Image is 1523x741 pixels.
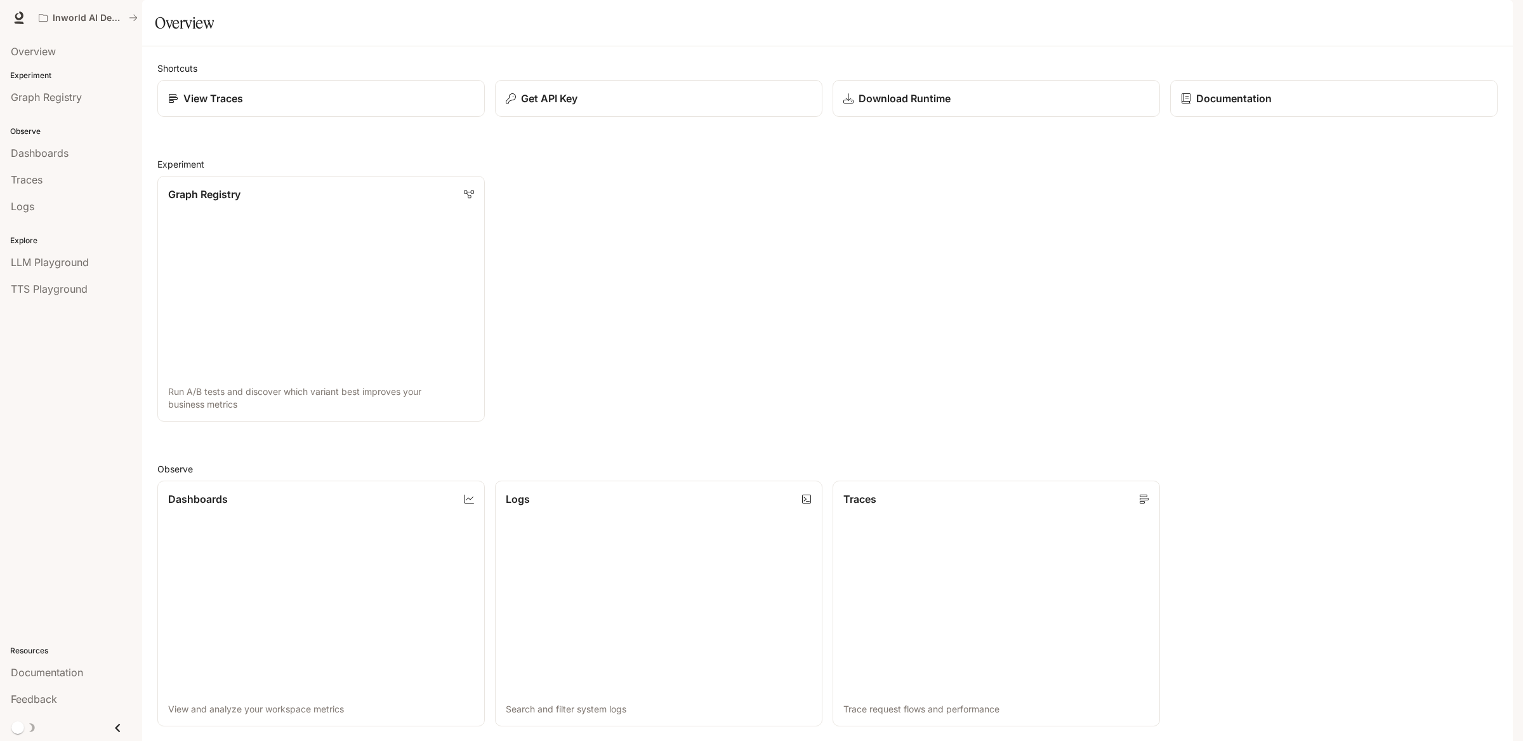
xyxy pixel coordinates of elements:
[495,481,822,726] a: LogsSearch and filter system logs
[168,491,228,507] p: Dashboards
[157,80,485,117] a: View Traces
[495,80,822,117] button: Get API Key
[843,703,1149,716] p: Trace request flows and performance
[157,157,1498,171] h2: Experiment
[168,187,241,202] p: Graph Registry
[53,13,124,23] p: Inworld AI Demos
[168,385,474,411] p: Run A/B tests and discover which variant best improves your business metrics
[506,703,812,716] p: Search and filter system logs
[1196,91,1272,106] p: Documentation
[155,10,214,36] h1: Overview
[859,91,951,106] p: Download Runtime
[157,62,1498,75] h2: Shortcuts
[833,481,1160,726] a: TracesTrace request flows and performance
[506,491,530,507] p: Logs
[157,462,1498,476] h2: Observe
[183,91,243,106] p: View Traces
[168,703,474,716] p: View and analyze your workspace metrics
[1170,80,1498,117] a: Documentation
[521,91,577,106] p: Get API Key
[843,491,876,507] p: Traces
[33,5,143,30] button: All workspaces
[157,176,485,422] a: Graph RegistryRun A/B tests and discover which variant best improves your business metrics
[157,481,485,726] a: DashboardsView and analyze your workspace metrics
[833,80,1160,117] a: Download Runtime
